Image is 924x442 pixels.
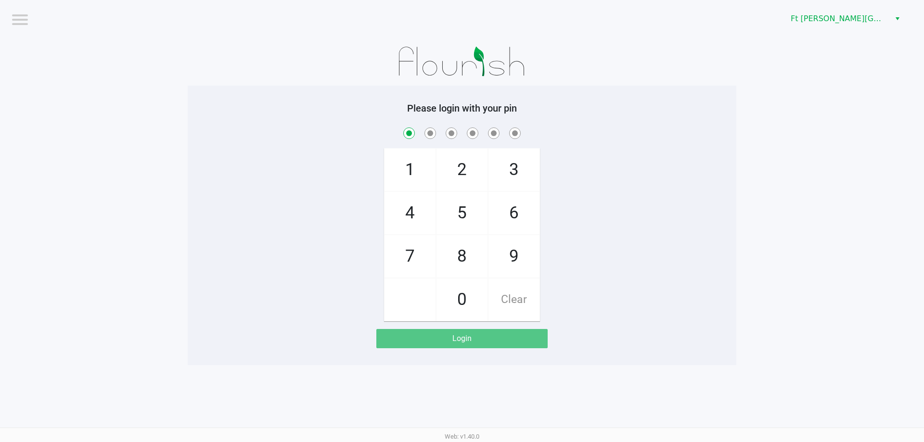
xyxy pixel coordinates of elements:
h5: Please login with your pin [195,102,729,114]
span: 9 [488,235,539,278]
span: 2 [436,149,488,191]
span: 5 [436,192,488,234]
span: Clear [488,278,539,321]
span: 6 [488,192,539,234]
span: 7 [385,235,436,278]
span: 3 [488,149,539,191]
span: 0 [436,278,488,321]
span: Web: v1.40.0 [445,433,479,440]
span: Ft [PERSON_NAME][GEOGRAPHIC_DATA] [791,13,885,25]
span: 8 [436,235,488,278]
span: 4 [385,192,436,234]
span: 1 [385,149,436,191]
button: Select [890,10,904,27]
